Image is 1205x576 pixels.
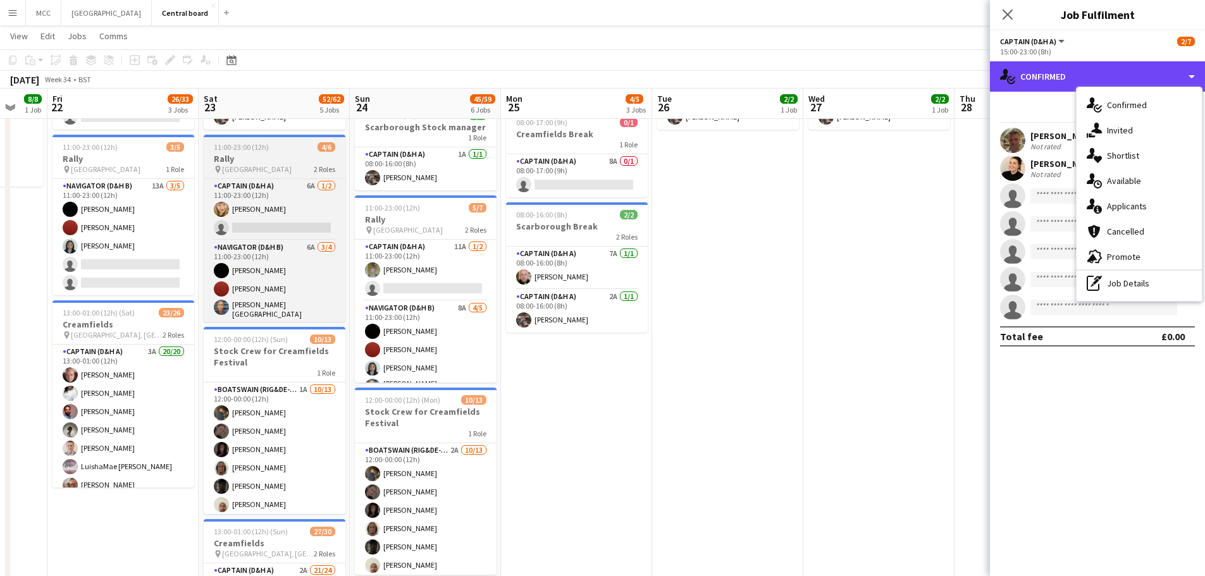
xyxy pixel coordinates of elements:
[1030,169,1063,179] div: Not rated
[310,334,335,344] span: 10/13
[990,6,1205,23] h3: Job Fulfilment
[166,164,184,174] span: 1 Role
[314,549,335,558] span: 2 Roles
[780,94,798,104] span: 2/2
[620,118,638,127] span: 0/1
[222,164,292,174] span: [GEOGRAPHIC_DATA]
[355,214,497,225] h3: Rally
[204,179,345,240] app-card-role: Captain (D&H A)6A1/211:00-23:00 (12h)[PERSON_NAME]
[506,154,648,197] app-card-role: Captain (D&H A)8A0/108:00-17:00 (9h)
[25,105,41,114] div: 1 Job
[355,388,497,575] app-job-card: 12:00-00:00 (12h) (Mon)10/13Stock Crew for Creamfields Festival1 RoleBoatswain (rig&de-rig)2A10/1...
[1077,143,1202,168] div: Shortlist
[461,395,486,405] span: 10/13
[657,93,672,104] span: Tue
[355,301,497,421] app-card-role: Navigator (D&H B)8A4/511:00-23:00 (12h)[PERSON_NAME][PERSON_NAME][PERSON_NAME][PERSON_NAME][GEOGR...
[1077,271,1202,296] div: Job Details
[931,94,949,104] span: 2/2
[319,94,344,104] span: 52/62
[214,527,288,536] span: 13:00-01:00 (12h) (Sun)
[1030,142,1063,151] div: Not rated
[214,334,288,344] span: 12:00-00:00 (12h) (Sun)
[63,308,135,317] span: 13:00-01:00 (12h) (Sat)
[1000,37,1056,46] span: Captain (D&H A)
[1077,168,1202,193] div: Available
[10,30,28,42] span: View
[163,330,184,340] span: 2 Roles
[468,429,486,438] span: 1 Role
[1000,37,1066,46] button: Captain (D&H A)
[99,30,128,42] span: Comms
[63,142,118,152] span: 11:00-23:00 (12h)
[24,94,42,104] span: 8/8
[1077,219,1202,244] div: Cancelled
[78,75,91,84] div: BST
[53,135,194,295] app-job-card: 11:00-23:00 (12h)3/5Rally [GEOGRAPHIC_DATA]1 RoleNavigator (D&H B)13A3/511:00-23:00 (12h)[PERSON_...
[5,28,33,44] a: View
[471,105,495,114] div: 6 Jobs
[516,210,567,219] span: 08:00-16:00 (8h)
[204,327,345,514] div: 12:00-00:00 (12h) (Sun)10/13Stock Crew for Creamfields Festival1 RoleBoatswain (rig&de-rig)1A10/1...
[469,203,486,212] span: 5/7
[355,195,497,383] app-job-card: 11:00-23:00 (12h)5/7Rally [GEOGRAPHIC_DATA]2 RolesCaptain (D&H A)11A1/211:00-23:00 (12h)[PERSON_N...
[166,142,184,152] span: 3/5
[51,100,63,114] span: 22
[465,225,486,235] span: 2 Roles
[355,240,497,301] app-card-role: Captain (D&H A)11A1/211:00-23:00 (12h)[PERSON_NAME]
[960,93,975,104] span: Thu
[318,142,335,152] span: 4/6
[626,94,643,104] span: 4/5
[53,179,194,295] app-card-role: Navigator (D&H B)13A3/511:00-23:00 (12h)[PERSON_NAME][PERSON_NAME][PERSON_NAME]
[355,103,497,190] app-job-card: 08:00-16:00 (8h)1/1Scarborough Stock manager1 RoleCaptain (D&H A)1A1/108:00-16:00 (8h)[PERSON_NAME]
[468,133,486,142] span: 1 Role
[1161,330,1185,343] div: £0.00
[365,395,440,405] span: 12:00-00:00 (12h) (Mon)
[204,135,345,322] app-job-card: 11:00-23:00 (12h)4/6Rally [GEOGRAPHIC_DATA]2 RolesCaptain (D&H A)6A1/211:00-23:00 (12h)[PERSON_NA...
[1030,130,1097,142] div: [PERSON_NAME]
[40,30,55,42] span: Edit
[506,202,648,333] div: 08:00-16:00 (8h)2/2Scarborough Break2 RolesCaptain (D&H A)7A1/108:00-16:00 (8h)[PERSON_NAME]Capta...
[619,140,638,149] span: 1 Role
[1077,92,1202,118] div: Confirmed
[506,221,648,232] h3: Scarborough Break
[1000,47,1195,56] div: 15:00-23:00 (8h)
[655,100,672,114] span: 26
[504,100,522,114] span: 25
[168,94,193,104] span: 26/33
[204,93,218,104] span: Sat
[204,345,345,368] h3: Stock Crew for Creamfields Festival
[355,93,370,104] span: Sun
[620,210,638,219] span: 2/2
[152,1,219,25] button: Central board
[355,121,497,133] h3: Scarborough Stock manager
[506,290,648,333] app-card-role: Captain (D&H A)2A1/108:00-16:00 (8h)[PERSON_NAME]
[626,105,646,114] div: 3 Jobs
[1030,158,1097,169] div: [PERSON_NAME]
[373,225,443,235] span: [GEOGRAPHIC_DATA]
[53,319,194,330] h3: Creamfields
[808,93,825,104] span: Wed
[204,240,345,342] app-card-role: Navigator (D&H B)6A3/411:00-23:00 (12h)[PERSON_NAME][PERSON_NAME][PERSON_NAME][GEOGRAPHIC_DATA]
[310,527,335,536] span: 27/30
[365,203,420,212] span: 11:00-23:00 (12h)
[202,100,218,114] span: 23
[506,247,648,290] app-card-role: Captain (D&H A)7A1/108:00-16:00 (8h)[PERSON_NAME]
[353,100,370,114] span: 24
[204,537,345,549] h3: Creamfields
[506,128,648,140] h3: Creamfields Break
[53,300,194,487] div: 13:00-01:00 (12h) (Sat)23/26Creamfields [GEOGRAPHIC_DATA], [GEOGRAPHIC_DATA]2 RolesCaptain (D&H A...
[932,105,948,114] div: 1 Job
[214,142,269,152] span: 11:00-23:00 (12h)
[159,308,184,317] span: 23/26
[516,118,567,127] span: 08:00-17:00 (9h)
[61,1,152,25] button: [GEOGRAPHIC_DATA]
[506,110,648,197] app-job-card: 08:00-17:00 (9h)0/1Creamfields Break1 RoleCaptain (D&H A)8A0/108:00-17:00 (9h)
[71,164,140,174] span: [GEOGRAPHIC_DATA]
[781,105,797,114] div: 1 Job
[204,153,345,164] h3: Rally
